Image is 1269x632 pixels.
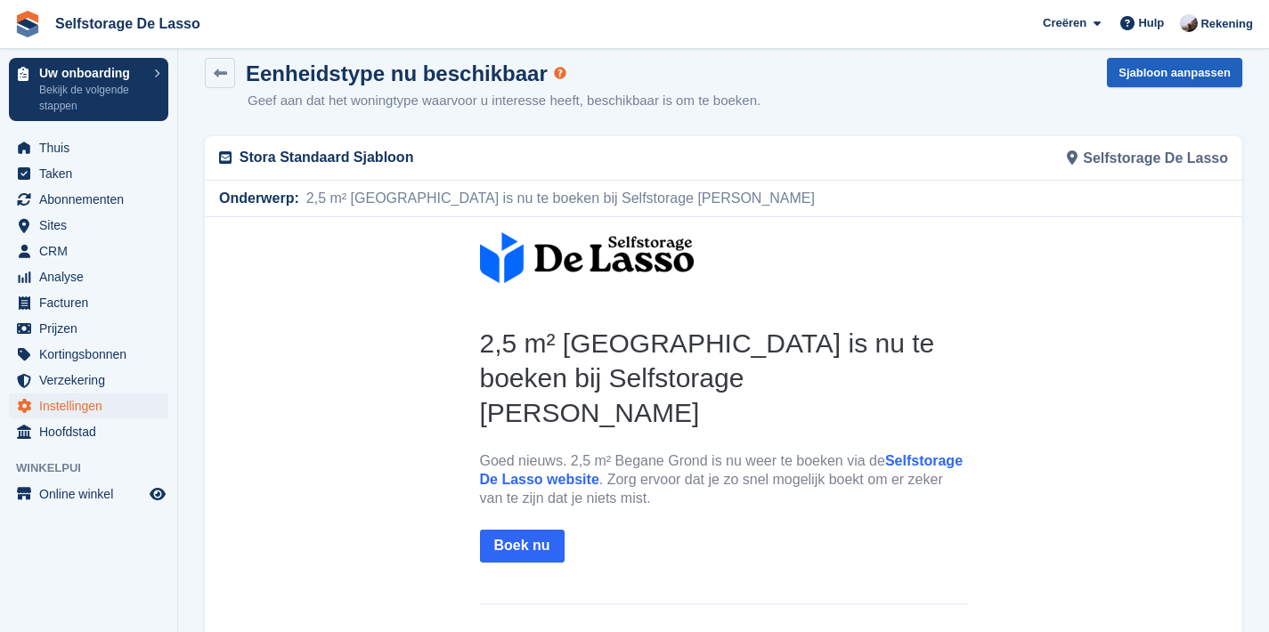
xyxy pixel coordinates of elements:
[724,136,1240,180] div: Selfstorage De Lasso
[9,316,168,341] a: menu
[9,419,168,444] a: menu
[9,264,168,289] a: menu
[9,290,168,315] a: menu
[1180,14,1198,32] img: Babs jansen
[319,481,567,496] a: [EMAIL_ADDRESS][DOMAIN_NAME]
[9,161,168,186] a: menu
[275,453,763,472] p: Telefoon:
[275,312,360,345] a: Boek nu
[48,9,207,38] a: Selfstorage De Lasso
[9,135,168,160] a: menu
[275,235,763,290] p: Goed nieuws. 2,5 m² Begane Grond is nu weer te boeken via de . Zorg ervoor dat je zo snel mogelij...
[1107,58,1242,87] a: Sjabloon aanpassen
[39,239,146,263] span: CRM
[9,342,168,367] a: menu
[1200,15,1253,33] span: Rekening
[9,393,168,418] a: menu
[39,342,146,367] span: Kortingsbonnen
[9,187,168,212] a: menu
[14,11,41,37] img: stora-icon-8386f47178a22dfd0bd8f6a31ec36ba5ce8667c1dd55bd0f319d3a0aa187defe.svg
[39,264,146,289] span: Analyse
[219,188,299,209] span: Onderwerp:
[147,483,168,505] a: Previewwinkel
[9,213,168,238] a: menu
[1043,14,1086,32] span: Creëren
[39,393,146,418] span: Instellingen
[39,82,145,114] p: Bekijk de volgende stappen
[299,188,815,209] span: 2,5 m² [GEOGRAPHIC_DATA] is nu te boeken bij Selfstorage [PERSON_NAME]
[275,109,763,213] h2: 2,5 m² [GEOGRAPHIC_DATA] is nu te boeken bij Selfstorage [PERSON_NAME]
[332,454,435,469] a: 071 – 331 40 51
[39,161,146,186] span: Taken
[39,482,146,506] span: Online winkel
[16,459,177,477] span: Winkelpui
[39,316,146,341] span: Prijzen
[39,213,146,238] span: Sites
[275,236,759,270] a: Selfstorage De Lasso website
[275,480,763,498] p: E-mail:
[246,61,548,85] h1: Eenheidstype nu beschikbaar
[39,135,146,160] span: Thuis
[39,368,146,393] span: Verzekering
[9,482,168,506] a: menu
[39,187,146,212] span: Abonnementen
[39,290,146,315] span: Facturen
[9,58,168,121] a: Uw onboarding Bekijk de volgende stappen
[240,147,713,168] p: Stora Standaard Sjabloon
[275,15,489,66] img: Selfstorage De Lasso Logo
[39,67,145,79] p: Uw onboarding
[248,91,761,111] p: Geef aan dat het woningtype waarvoor u interesse heeft, beschikbaar is om te boeken.
[9,368,168,393] a: menu
[275,423,763,443] h6: Hulp nodig?
[1138,14,1164,32] span: Hulp
[9,239,168,263] a: menu
[39,419,146,444] span: Hoofdstad
[552,65,568,81] div: Tooltip anchor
